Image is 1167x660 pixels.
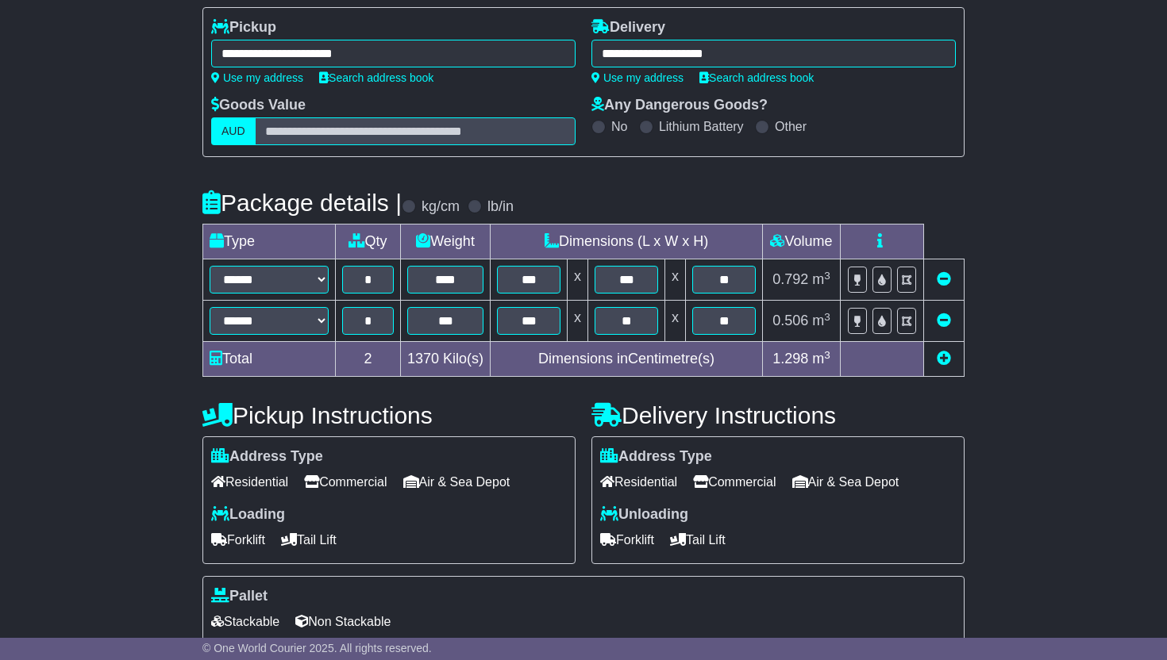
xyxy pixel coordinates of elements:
[211,97,306,114] label: Goods Value
[403,470,510,494] span: Air & Sea Depot
[591,402,965,428] h4: Delivery Instructions
[202,190,402,216] h4: Package details |
[211,448,323,466] label: Address Type
[211,528,265,552] span: Forklift
[491,342,763,377] td: Dimensions in Centimetre(s)
[211,71,303,84] a: Use my address
[824,311,830,323] sup: 3
[600,506,688,524] label: Unloading
[937,313,951,328] a: Remove this item
[202,642,432,654] span: © One World Courier 2025. All rights reserved.
[812,271,830,287] span: m
[670,528,726,552] span: Tail Lift
[772,351,808,366] span: 1.298
[281,528,337,552] span: Tail Lift
[763,224,841,259] td: Volume
[812,313,830,328] span: m
[407,351,439,366] span: 1370
[591,19,665,36] label: Delivery
[600,470,677,494] span: Residential
[487,198,514,216] label: lb/in
[211,19,276,36] label: Pickup
[211,506,285,524] label: Loading
[824,270,830,282] sup: 3
[203,342,336,377] td: Total
[211,117,256,145] label: AUD
[491,224,763,259] td: Dimensions (L x W x H)
[937,271,951,287] a: Remove this item
[211,609,279,634] span: Stackable
[336,224,401,259] td: Qty
[775,119,807,134] label: Other
[659,119,744,134] label: Lithium Battery
[772,313,808,328] span: 0.506
[772,271,808,287] span: 0.792
[591,71,684,84] a: Use my address
[665,301,686,342] td: x
[568,259,588,301] td: x
[665,259,686,301] td: x
[422,198,460,216] label: kg/cm
[295,609,391,634] span: Non Stackable
[591,97,768,114] label: Any Dangerous Goods?
[202,402,576,428] h4: Pickup Instructions
[699,71,814,84] a: Search address book
[792,470,899,494] span: Air & Sea Depot
[401,224,491,259] td: Weight
[937,351,951,366] a: Add new item
[611,119,627,134] label: No
[693,470,776,494] span: Commercial
[203,224,336,259] td: Type
[304,470,387,494] span: Commercial
[319,71,433,84] a: Search address book
[600,448,712,466] label: Address Type
[211,588,268,605] label: Pallet
[336,342,401,377] td: 2
[812,351,830,366] span: m
[211,470,288,494] span: Residential
[401,342,491,377] td: Kilo(s)
[600,528,654,552] span: Forklift
[824,349,830,361] sup: 3
[568,301,588,342] td: x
